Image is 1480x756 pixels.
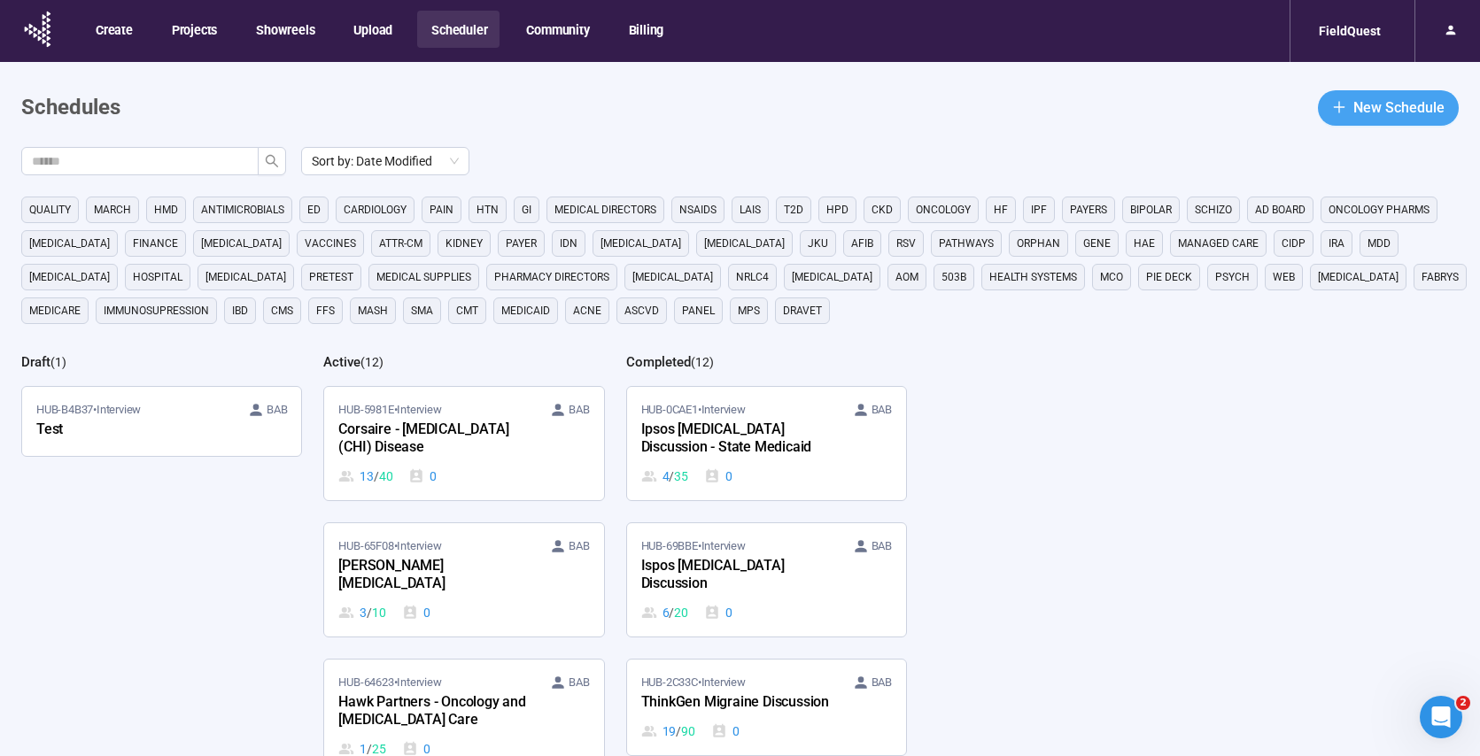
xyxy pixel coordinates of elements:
[372,603,386,622] span: 10
[641,401,746,419] span: HUB-0CAE1 • Interview
[374,467,379,486] span: /
[736,268,769,286] span: NRLC4
[792,268,872,286] span: [MEDICAL_DATA]
[691,355,714,369] span: ( 12 )
[1070,201,1107,219] span: Payers
[338,419,533,459] div: Corsaire - [MEDICAL_DATA] (CHI) Disease
[158,11,229,48] button: Projects
[1273,268,1295,286] span: WEB
[379,235,422,252] span: ATTR-CM
[676,721,681,741] span: /
[133,268,182,286] span: HOSpital
[1017,235,1060,252] span: orphan
[738,302,760,320] span: MPS
[309,268,353,286] span: pretest
[21,354,50,370] h2: Draft
[784,201,803,219] span: T2D
[627,523,906,636] a: HUB-69BBE•Interview BABIspos [MEDICAL_DATA] Discussion6 / 200
[339,11,405,48] button: Upload
[916,201,971,219] span: Oncology
[682,302,715,320] span: panel
[1195,201,1232,219] span: Schizo
[740,201,761,219] span: LAIs
[615,11,677,48] button: Billing
[411,302,433,320] span: SMA
[446,235,483,252] span: kidney
[29,201,71,219] span: QUALITY
[872,537,892,555] span: BAB
[560,235,577,252] span: IDN
[627,387,906,500] a: HUB-0CAE1•Interview BABIpsos [MEDICAL_DATA] Discussion - State Medicaid4 / 350
[512,11,601,48] button: Community
[783,302,822,320] span: dravet
[641,674,746,691] span: HUB-2C33C • Interview
[50,355,66,369] span: ( 1 )
[624,302,659,320] span: ASCVD
[417,11,500,48] button: Scheduler
[872,674,892,691] span: BAB
[641,555,836,596] div: Ispos [MEDICAL_DATA] Discussion
[494,268,609,286] span: pharmacy directors
[674,467,688,486] span: 35
[632,268,713,286] span: [MEDICAL_DATA]
[338,691,533,732] div: Hawk Partners - Oncology and [MEDICAL_DATA] Care
[641,721,695,741] div: 19
[1308,14,1391,48] div: FieldQuest
[1134,235,1155,252] span: hae
[601,235,681,252] span: [MEDICAL_DATA]
[258,147,286,175] button: search
[104,302,209,320] span: immunosupression
[641,537,746,555] span: HUB-69BBE • Interview
[324,523,603,636] a: HUB-65F08•Interview BAB[PERSON_NAME][MEDICAL_DATA]3 / 100
[808,235,828,252] span: JKU
[896,235,916,252] span: RSV
[265,154,279,168] span: search
[21,91,120,125] h1: Schedules
[1422,268,1459,286] span: fabrys
[1083,235,1111,252] span: GENE
[1329,201,1430,219] span: Oncology Pharms
[1420,696,1462,738] iframe: Intercom live chat
[569,401,589,419] span: BAB
[1255,201,1306,219] span: Ad Board
[506,235,537,252] span: Payer
[704,603,732,622] div: 0
[456,302,478,320] span: CMT
[36,419,231,442] div: Test
[367,603,372,622] span: /
[1146,268,1192,286] span: PIE Deck
[36,401,141,419] span: HUB-B4B37 • Interview
[1456,696,1470,710] span: 2
[338,401,441,419] span: HUB-5981E • Interview
[669,603,674,622] span: /
[1329,235,1344,252] span: IRA
[851,235,873,252] span: AFIB
[641,419,836,459] div: Ipsos [MEDICAL_DATA] Discussion - State Medicaid
[344,201,407,219] span: Cardiology
[338,555,533,596] div: [PERSON_NAME][MEDICAL_DATA]
[939,235,994,252] span: Pathways
[305,235,356,252] span: vaccines
[1215,268,1250,286] span: psych
[1318,90,1459,126] button: plusNew Schedule
[872,201,893,219] span: CKD
[201,201,284,219] span: antimicrobials
[522,201,531,219] span: GI
[312,148,459,174] span: Sort by: Date Modified
[641,603,688,622] div: 6
[681,721,695,741] span: 90
[711,721,740,741] div: 0
[989,268,1077,286] span: Health Systems
[501,302,550,320] span: medicaid
[338,674,441,691] span: HUB-64623 • Interview
[408,467,437,486] div: 0
[1282,235,1306,252] span: CIDP
[641,691,836,714] div: ThinkGen Migraine Discussion
[895,268,918,286] span: AOM
[1368,235,1391,252] span: MDD
[307,201,321,219] span: ED
[669,467,674,486] span: /
[201,235,282,252] span: [MEDICAL_DATA]
[569,674,589,691] span: BAB
[29,268,110,286] span: [MEDICAL_DATA]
